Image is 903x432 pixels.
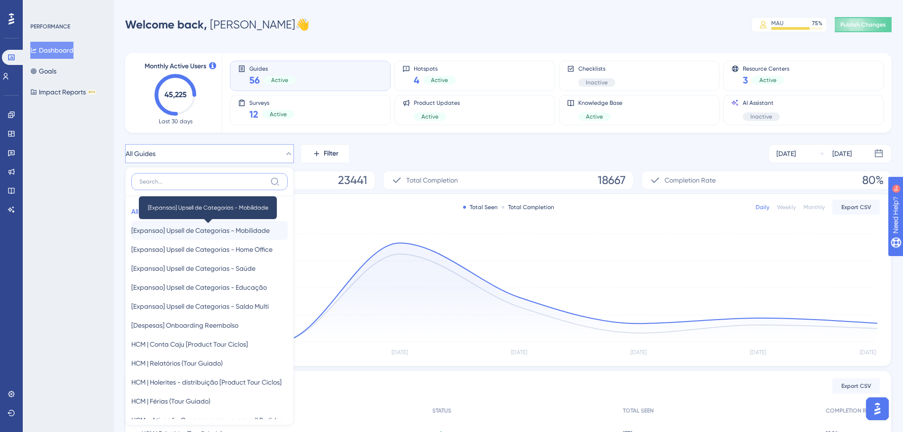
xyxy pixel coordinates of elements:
button: All Guides [125,144,294,163]
button: [Expansao] Upsell de Categorias - Saúde [131,259,288,278]
span: Active [431,76,448,84]
span: Export CSV [841,203,871,211]
span: Export CSV [841,382,871,390]
div: Total Completion [502,203,554,211]
span: 4 [414,74,420,87]
span: [Despesas] Onboarding Reembolso [131,320,238,331]
span: Monthly Active Users [145,61,206,72]
div: Total Seen [463,203,498,211]
button: Dashboard [30,42,73,59]
span: Completion Rate [665,175,716,186]
iframe: UserGuiding AI Assistant Launcher [863,395,892,423]
span: [Expansao] Upsell de Categorias - Mobilidade [148,204,268,211]
span: Active [586,113,603,120]
span: 3 [743,74,748,87]
button: [Expansao] Upsell de Categorias - Saldo Multi [131,297,288,316]
button: [Expansao] Upsell de Categorias - Mobilidade[Expansao] Upsell de Categorias - Mobilidade [131,221,288,240]
tspan: [DATE] [392,349,408,356]
div: MAU [771,19,784,27]
span: HCM | Relatórios (Tour Guiado) [131,358,223,369]
button: HCM | Holerites - distribuição [Product Tour Ciclos] [131,373,288,392]
span: Resource Centers [743,65,789,72]
span: [Expansao] Upsell de Categorias - Home Office [131,244,273,255]
button: [Despesas] Onboarding Reembolso [131,316,288,335]
span: 56 [249,74,260,87]
span: 80% [862,173,884,188]
span: Filter [324,148,338,159]
span: HCM | Férias (Tour Guiado) [131,395,210,407]
button: HCM | Relatórios (Tour Guiado) [131,354,288,373]
span: 12 [249,108,258,121]
button: Export CSV [832,378,880,394]
span: HCM | Conta Caju [Product Tour Ciclos] [131,339,248,350]
span: HCM - Ativação Organograma - cross sell Pedidos [131,414,283,426]
span: Total Completion [406,175,458,186]
span: Active [421,113,438,120]
span: [Expansao] Upsell de Categorias - Mobilidade [131,225,270,236]
text: 45,225 [164,90,187,99]
span: Welcome back, [125,18,207,31]
div: [DATE] [776,148,796,159]
span: Hotspots [414,65,456,72]
span: Inactive [586,79,608,86]
div: 9+ [64,5,70,12]
tspan: [DATE] [750,349,766,356]
span: Inactive [750,113,772,120]
span: Publish Changes [840,21,886,28]
span: TOTAL SEEN [623,407,654,414]
div: [DATE] [832,148,852,159]
span: Active [270,110,287,118]
input: Search... [139,178,266,185]
span: Active [759,76,776,84]
span: AI Assistant [743,99,780,107]
span: HCM | Holerites - distribuição [Product Tour Ciclos] [131,377,282,388]
tspan: [DATE] [630,349,647,356]
div: PERFORMANCE [30,23,70,30]
span: Product Updates [414,99,460,107]
div: BETA [88,90,96,94]
span: COMPLETION RATE [826,407,875,414]
tspan: [DATE] [511,349,527,356]
button: All Guides [131,202,288,221]
span: [Expansao] Upsell de Categorias - Saúde [131,263,255,274]
span: Active [271,76,288,84]
tspan: [DATE] [860,349,876,356]
span: 23441 [338,173,367,188]
button: HCM | Férias (Tour Guiado) [131,392,288,411]
span: Guides [249,65,296,72]
span: Need Help? [22,2,59,14]
div: [PERSON_NAME] 👋 [125,17,310,32]
button: Publish Changes [835,17,892,32]
span: Checklists [578,65,615,73]
span: All Guides [126,148,155,159]
div: Monthly [803,203,825,211]
div: 75 % [812,19,822,27]
button: Export CSV [832,200,880,215]
span: 18667 [598,173,626,188]
button: HCM - Ativação Organograma - cross sell Pedidos [131,411,288,430]
button: Filter [301,144,349,163]
span: [Expansao] Upsell de Categorias - Saldo Multi [131,301,269,312]
span: [Expansao] Upsell de Categorias - Educação [131,282,267,293]
span: All Guides [131,206,161,217]
span: Surveys [249,99,294,106]
span: Last 30 days [159,118,192,125]
button: Impact ReportsBETA [30,83,96,101]
button: HCM | Conta Caju [Product Tour Ciclos] [131,335,288,354]
span: Knowledge Base [578,99,622,107]
div: Daily [756,203,769,211]
button: [Expansao] Upsell de Categorias - Home Office [131,240,288,259]
div: Weekly [777,203,796,211]
span: STATUS [432,407,451,414]
button: [Expansao] Upsell de Categorias - Educação [131,278,288,297]
button: Goals [30,63,56,80]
